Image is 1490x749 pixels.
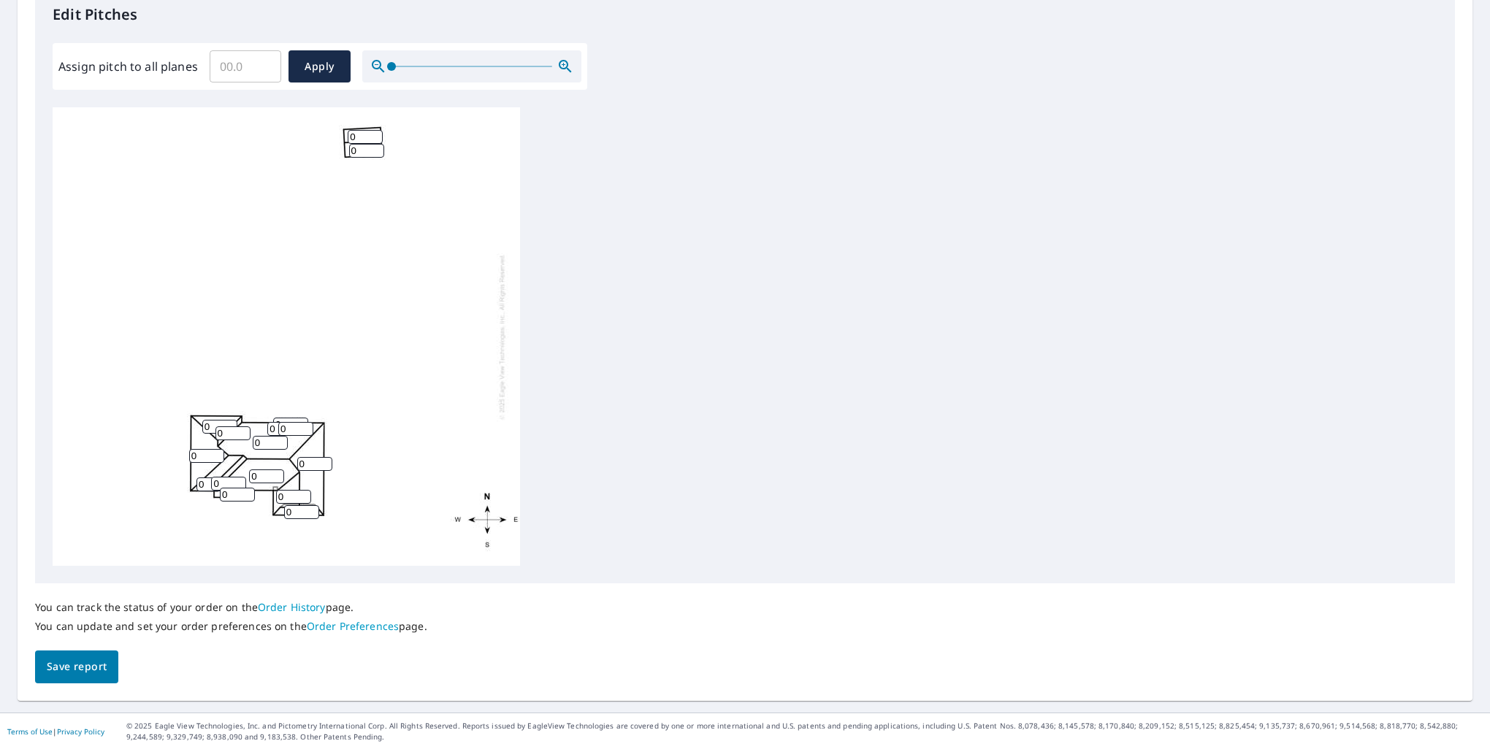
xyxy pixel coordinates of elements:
a: Privacy Policy [57,726,104,737]
p: © 2025 Eagle View Technologies, Inc. and Pictometry International Corp. All Rights Reserved. Repo... [126,721,1483,742]
button: Apply [289,50,351,82]
span: Apply [300,58,339,76]
button: Save report [35,650,118,683]
p: You can track the status of your order on the page. [35,601,427,614]
a: Terms of Use [7,726,53,737]
input: 00.0 [210,46,281,87]
label: Assign pitch to all planes [58,58,198,75]
p: You can update and set your order preferences on the page. [35,620,427,633]
p: | [7,727,104,736]
a: Order History [258,600,326,614]
span: Save report [47,658,107,676]
p: Edit Pitches [53,4,1437,26]
a: Order Preferences [307,619,399,633]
